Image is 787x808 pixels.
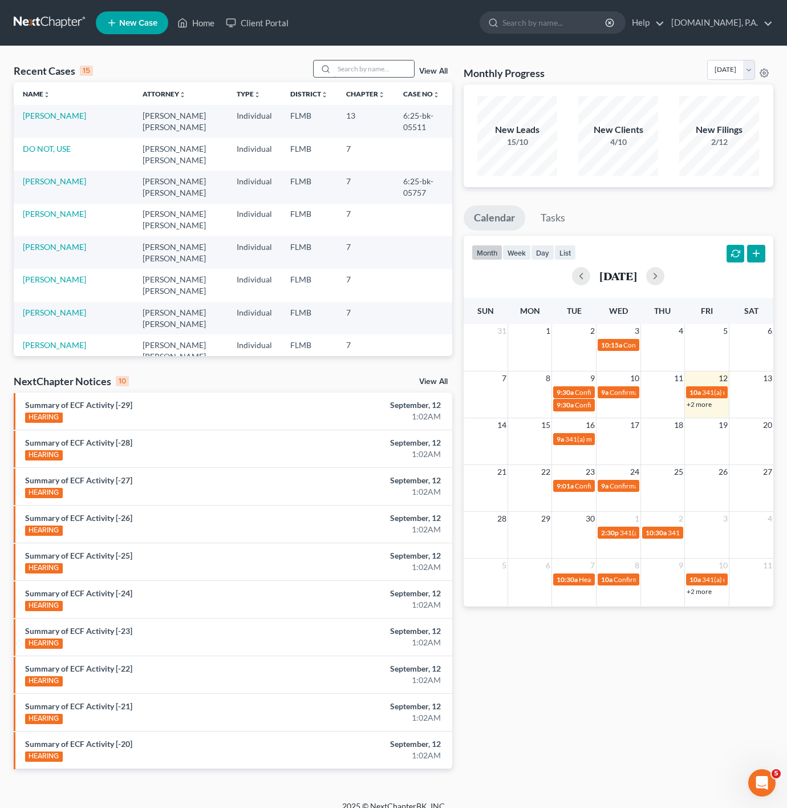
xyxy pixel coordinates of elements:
[762,418,773,432] span: 20
[575,388,639,397] span: Confirmation hearing
[678,324,684,338] span: 4
[557,388,574,397] span: 9:30a
[689,388,701,397] span: 10a
[772,769,781,778] span: 5
[472,245,502,260] button: month
[567,306,582,316] span: Tue
[601,388,608,397] span: 9a
[673,371,684,385] span: 11
[654,306,671,316] span: Thu
[623,341,688,349] span: Confirmation hearing
[668,528,713,537] span: 341(a) meeting
[702,388,747,397] span: 341(a) meeting
[762,559,773,572] span: 11
[634,512,640,526] span: 1
[646,528,667,537] span: 10:30a
[585,465,596,479] span: 23
[545,371,551,385] span: 8
[496,324,508,338] span: 31
[722,324,729,338] span: 5
[609,306,628,316] span: Wed
[610,482,674,490] span: Confirmation hearing
[545,324,551,338] span: 1
[496,512,508,526] span: 28
[540,418,551,432] span: 15
[496,418,508,432] span: 14
[540,512,551,526] span: 29
[689,575,701,584] span: 10a
[702,575,747,584] span: 341(a) meeting
[629,371,640,385] span: 10
[520,306,540,316] span: Mon
[540,465,551,479] span: 22
[614,575,678,584] span: Confirmation hearing
[477,306,494,316] span: Sun
[601,575,612,584] span: 10a
[557,575,578,584] span: 10:30a
[717,371,729,385] span: 12
[501,371,508,385] span: 7
[575,482,639,490] span: Confirmation hearing
[748,769,776,797] iframe: Intercom live chat
[673,418,684,432] span: 18
[717,559,729,572] span: 10
[601,341,622,349] span: 10:15a
[589,559,596,572] span: 7
[579,575,603,584] span: Hearing
[585,418,596,432] span: 16
[766,324,773,338] span: 6
[762,465,773,479] span: 27
[678,559,684,572] span: 9
[678,512,684,526] span: 2
[701,306,713,316] span: Fri
[634,324,640,338] span: 3
[601,528,619,537] span: 2:30p
[589,371,596,385] span: 9
[687,400,712,409] a: +2 more
[634,559,640,572] span: 8
[585,512,596,526] span: 30
[601,482,608,490] span: 9a
[557,435,564,443] span: 9a
[620,528,665,537] span: 341(a) meeting
[557,401,574,409] span: 9:30a
[762,371,773,385] span: 13
[496,465,508,479] span: 21
[545,559,551,572] span: 6
[687,587,712,596] a: +2 more
[610,388,674,397] span: Confirmation hearing
[501,559,508,572] span: 5
[717,465,729,479] span: 26
[575,401,640,409] span: Confirmation Hearing
[673,465,684,479] span: 25
[629,418,640,432] span: 17
[717,418,729,432] span: 19
[722,512,729,526] span: 3
[557,482,574,490] span: 9:01a
[565,435,610,443] span: 341(a) meeting
[744,306,758,316] span: Sat
[629,465,640,479] span: 24
[766,512,773,526] span: 4
[589,324,596,338] span: 2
